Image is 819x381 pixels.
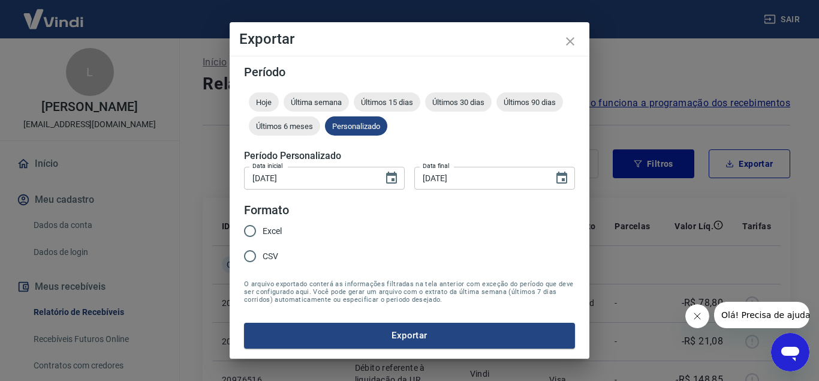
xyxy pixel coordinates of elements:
[496,92,563,112] div: Últimos 90 dias
[249,116,320,136] div: Últimos 6 meses
[425,92,492,112] div: Últimos 30 dias
[249,98,279,107] span: Hoje
[244,150,575,162] h5: Período Personalizado
[252,161,283,170] label: Data inicial
[249,92,279,112] div: Hoje
[249,122,320,131] span: Últimos 6 meses
[263,250,278,263] span: CSV
[263,225,282,238] span: Excel
[244,280,575,304] span: O arquivo exportado conterá as informações filtradas na tela anterior com exceção do período que ...
[550,166,574,190] button: Choose date, selected date is 24 de set de 2025
[556,27,585,56] button: close
[239,32,580,46] h4: Exportar
[325,116,387,136] div: Personalizado
[714,302,809,328] iframe: Mensagem da empresa
[244,66,575,78] h5: Período
[7,8,101,18] span: Olá! Precisa de ajuda?
[380,166,404,190] button: Choose date, selected date is 19 de set de 2025
[771,333,809,371] iframe: Botão para abrir a janela de mensagens
[496,98,563,107] span: Últimos 90 dias
[414,167,545,189] input: DD/MM/YYYY
[354,92,420,112] div: Últimos 15 dias
[284,92,349,112] div: Última semana
[244,167,375,189] input: DD/MM/YYYY
[354,98,420,107] span: Últimos 15 dias
[284,98,349,107] span: Última semana
[244,202,289,219] legend: Formato
[244,323,575,348] button: Exportar
[425,98,492,107] span: Últimos 30 dias
[325,122,387,131] span: Personalizado
[423,161,450,170] label: Data final
[685,304,709,328] iframe: Fechar mensagem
